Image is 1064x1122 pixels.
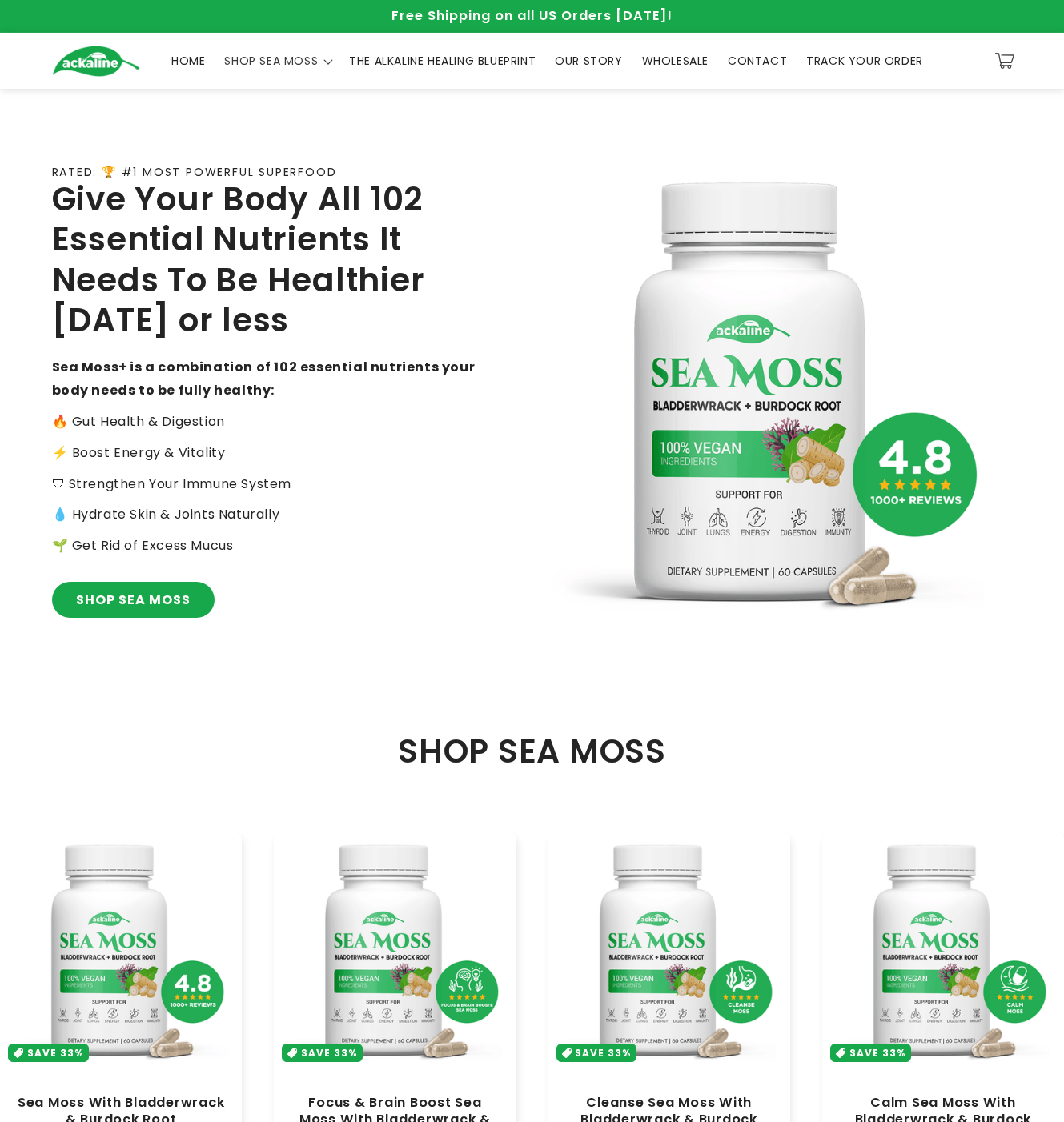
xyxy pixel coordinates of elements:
[52,166,337,179] p: RATED: 🏆 #1 MOST POWERFUL SUPERFOOD
[52,503,476,527] p: 💧 Hydrate Skin & Joints Naturally
[52,535,476,558] p: 🌱 Get Rid of Excess Mucus
[224,54,318,68] span: SHOP SEA MOSS
[52,473,476,496] p: 🛡 Strengthen Your Immune System
[339,44,545,78] a: THE ALKALINE HEALING BLUEPRINT
[52,46,140,77] img: Ackaline
[52,411,476,434] p: 🔥 Gut Health & Digestion
[215,44,339,78] summary: SHOP SEA MOSS
[52,358,476,399] strong: Sea Moss+ is a combination of 102 essential nutrients your body needs to be fully healthy:
[162,44,215,78] a: HOME
[52,582,215,618] a: SHOP SEA MOSS
[632,44,718,78] a: WHOLESALE
[728,54,787,68] span: CONTACT
[349,54,536,68] span: THE ALKALINE HEALING BLUEPRINT
[642,54,709,68] span: WHOLESALE
[797,44,933,78] a: TRACK YOUR ORDER
[718,44,797,78] a: CONTACT
[52,442,476,465] p: ⚡️ Boost Energy & Vitality
[806,54,923,68] span: TRACK YOUR ORDER
[555,54,622,68] span: OUR STORY
[52,731,1013,771] h2: SHOP SEA MOSS
[171,54,205,68] span: HOME
[545,44,632,78] a: OUR STORY
[391,6,673,25] span: Free Shipping on all US Orders [DATE]!
[52,179,476,341] h2: Give Your Body All 102 Essential Nutrients It Needs To Be Healthier [DATE] or less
